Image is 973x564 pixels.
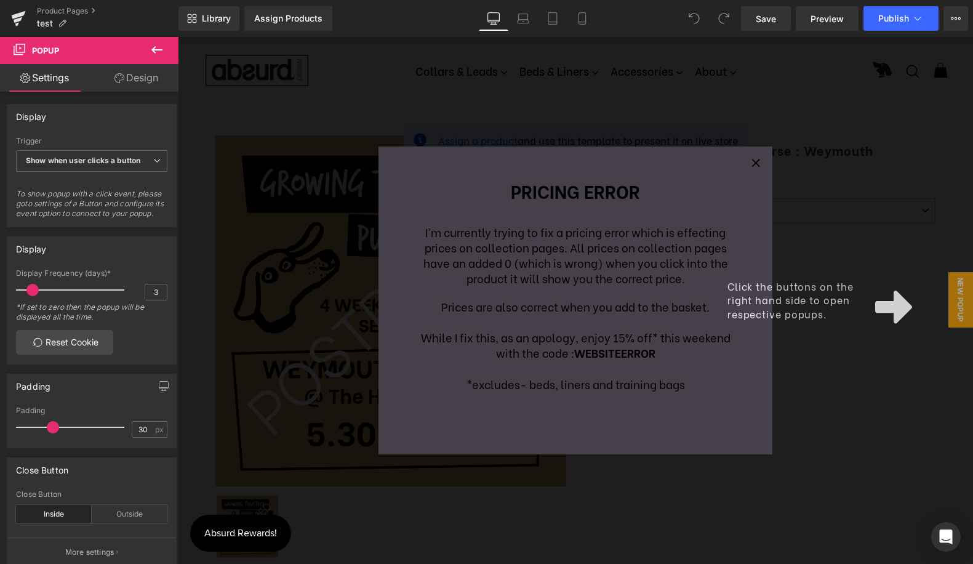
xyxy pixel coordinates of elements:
[479,6,508,31] a: Desktop
[756,12,776,25] span: Save
[155,425,166,433] span: px
[711,6,736,31] button: Redo
[16,330,113,355] a: Reset Cookie
[811,12,844,25] span: Preview
[796,6,859,31] a: Preview
[943,6,968,31] button: More
[65,547,114,558] p: More settings
[508,6,538,31] a: Laptop
[16,374,50,392] div: Padding
[92,64,181,92] a: Design
[682,6,707,31] button: Undo
[16,302,167,330] div: *If set to zero then the popup will be displayed all the time.​
[16,105,46,122] div: Display
[878,14,909,23] span: Publish
[16,237,46,254] div: Display
[16,490,167,499] div: Close Button
[12,478,113,515] iframe: Button to open loyalty program pop-up
[16,458,68,475] div: Close Button
[26,156,140,165] b: Show when user clicks a button
[202,13,231,24] span: Library
[37,18,53,28] span: test
[16,137,167,145] div: Trigger
[16,189,167,227] span: To show popup with a click event, please goto settings of a Button and configure its event option...
[37,6,178,16] a: Product Pages
[567,6,597,31] a: Mobile
[538,6,567,31] a: Tablet
[92,505,167,523] div: Outside
[32,46,59,55] span: Popup
[16,269,167,278] div: Display Frequency (days)*
[771,235,795,291] span: New Popup
[16,406,167,415] div: Padding
[178,6,239,31] a: New Library
[16,505,92,523] div: Inside
[254,14,322,23] div: Assign Products
[863,6,939,31] button: Publish
[550,242,676,284] span: Click the buttons on the right hand side to open respective popups.
[931,522,961,552] div: Open Intercom Messenger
